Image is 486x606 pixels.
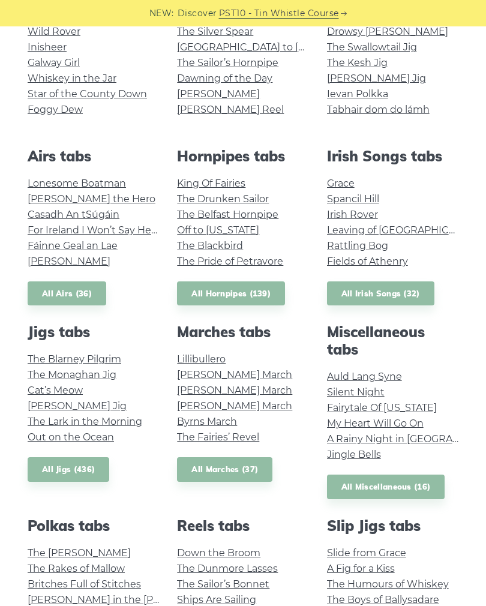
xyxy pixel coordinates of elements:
[177,594,256,605] a: Ships Are Sailing
[327,418,424,429] a: My Heart Will Go On
[327,148,458,165] h2: Irish Songs tabs
[177,517,308,535] h2: Reels tabs
[28,193,155,205] a: [PERSON_NAME] the Hero
[28,400,127,412] a: [PERSON_NAME] Jig
[178,7,217,20] span: Discover
[327,402,437,413] a: Fairytale Of [US_STATE]
[327,517,458,535] h2: Slip Jigs tabs
[327,88,388,100] a: Ievan Polkka
[177,57,278,68] a: The Sailor’s Hornpipe
[327,281,434,306] a: All Irish Songs (32)
[327,547,406,559] a: Slide from Grace
[177,400,292,412] a: [PERSON_NAME] March
[177,385,292,396] a: [PERSON_NAME] March
[327,26,448,37] a: Drowsy [PERSON_NAME]
[177,88,260,100] a: [PERSON_NAME]
[177,256,283,267] a: The Pride of Petravore
[28,517,159,535] h2: Polkas tabs
[28,178,126,189] a: Lonesome Boatman
[327,594,439,605] a: The Boys of Ballysadare
[28,73,116,84] a: Whiskey in the Jar
[28,594,226,605] a: [PERSON_NAME] in the [PERSON_NAME]
[28,256,110,267] a: [PERSON_NAME]
[327,240,388,251] a: Rattling Bog
[177,104,284,115] a: [PERSON_NAME] Reel
[327,475,445,499] a: All Miscellaneous (16)
[28,88,147,100] a: Star of the County Down
[28,431,114,443] a: Out on the Ocean
[327,563,395,574] a: A Fig for a Kiss
[177,26,253,37] a: The Silver Spear
[28,209,119,220] a: Casadh An tSúgáin
[177,73,272,84] a: Dawning of the Day
[177,41,398,53] a: [GEOGRAPHIC_DATA] to [GEOGRAPHIC_DATA]
[327,323,458,358] h2: Miscellaneous tabs
[28,457,109,482] a: All Jigs (436)
[28,57,80,68] a: Galway Girl
[28,547,131,559] a: The [PERSON_NAME]
[28,281,106,306] a: All Airs (36)
[327,224,482,236] a: Leaving of [GEOGRAPHIC_DATA]
[327,256,408,267] a: Fields of Athenry
[28,353,121,365] a: The Blarney Pilgrim
[177,416,237,427] a: Byrns March
[177,431,259,443] a: The Fairies’ Revel
[327,41,417,53] a: The Swallowtail Jig
[327,57,388,68] a: The Kesh Jig
[219,7,339,20] a: PST10 - Tin Whistle Course
[28,563,125,574] a: The Rakes of Mallow
[327,578,449,590] a: The Humours of Whiskey
[177,240,243,251] a: The Blackbird
[327,104,430,115] a: Tabhair dom do lámh
[177,193,269,205] a: The Drunken Sailor
[28,323,159,341] h2: Jigs tabs
[327,178,355,189] a: Grace
[28,26,80,37] a: Wild Rover
[327,193,379,205] a: Spancil Hill
[177,353,226,365] a: Lillibullero
[28,104,83,115] a: Foggy Dew
[177,563,278,574] a: The Dunmore Lasses
[177,148,308,165] h2: Hornpipes tabs
[177,224,259,236] a: Off to [US_STATE]
[28,578,141,590] a: Britches Full of Stitches
[177,457,272,482] a: All Marches (37)
[177,323,308,341] h2: Marches tabs
[177,369,292,380] a: [PERSON_NAME] March
[177,178,245,189] a: King Of Fairies
[28,369,116,380] a: The Monaghan Jig
[327,73,426,84] a: [PERSON_NAME] Jig
[177,547,260,559] a: Down the Broom
[28,416,142,427] a: The Lark in the Morning
[327,449,381,460] a: Jingle Bells
[28,41,67,53] a: Inisheer
[327,209,378,220] a: Irish Rover
[177,281,285,306] a: All Hornpipes (139)
[28,385,83,396] a: Cat’s Meow
[28,148,159,165] h2: Airs tabs
[149,7,174,20] span: NEW:
[177,578,269,590] a: The Sailor’s Bonnet
[327,371,402,382] a: Auld Lang Syne
[28,224,187,236] a: For Ireland I Won’t Say Her Name
[327,386,385,398] a: Silent Night
[28,240,118,251] a: Fáinne Geal an Lae
[177,209,278,220] a: The Belfast Hornpipe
